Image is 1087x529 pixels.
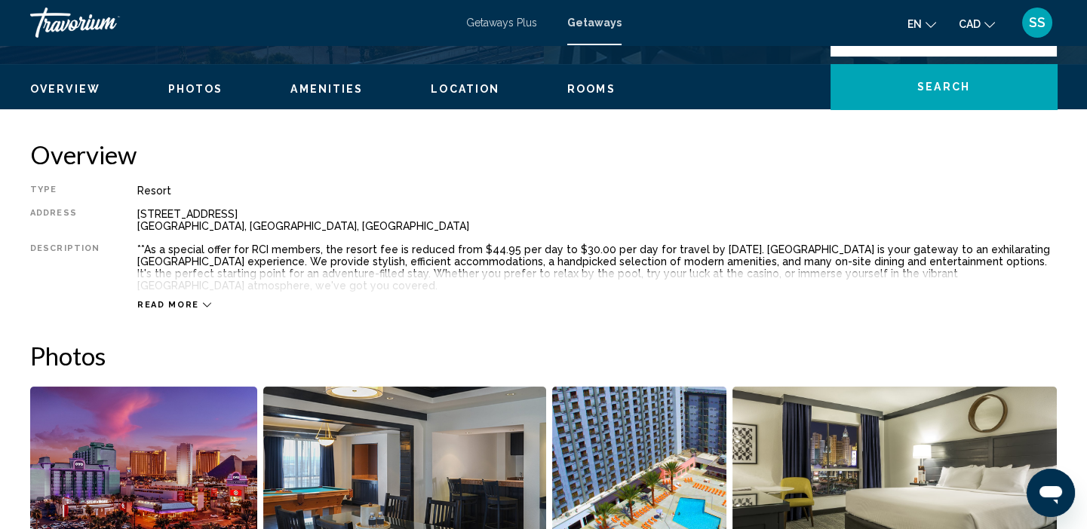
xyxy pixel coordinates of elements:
div: [STREET_ADDRESS] [GEOGRAPHIC_DATA], [GEOGRAPHIC_DATA], [GEOGRAPHIC_DATA] [137,208,1057,232]
button: Photos [168,82,223,96]
h2: Overview [30,139,1057,170]
button: User Menu [1018,7,1057,38]
span: CAD [959,18,981,30]
button: Read more [137,299,211,310]
span: SS [1029,15,1046,30]
button: Change language [907,13,936,35]
span: Photos [168,83,223,95]
button: Amenities [290,82,363,96]
button: Change currency [959,13,995,35]
span: Amenities [290,83,363,95]
span: Read more [137,300,199,310]
div: Description [30,243,100,292]
button: Search [831,64,1057,109]
button: Overview [30,82,100,96]
span: Location [431,83,499,95]
span: Search [917,81,970,93]
a: Travorium [30,8,451,38]
span: Overview [30,83,100,95]
div: Resort [137,185,1057,197]
div: Type [30,185,100,197]
a: Getaways [567,17,622,29]
span: Rooms [567,83,616,95]
div: **As a special offer for RCI members, the resort fee is reduced from $44.95 per day to $30.00 per... [137,243,1057,292]
button: Location [431,82,499,96]
h2: Photos [30,341,1057,371]
span: en [907,18,922,30]
button: Rooms [567,82,616,96]
a: Getaways Plus [466,17,537,29]
div: Address [30,208,100,232]
iframe: Button to launch messaging window [1027,469,1075,517]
